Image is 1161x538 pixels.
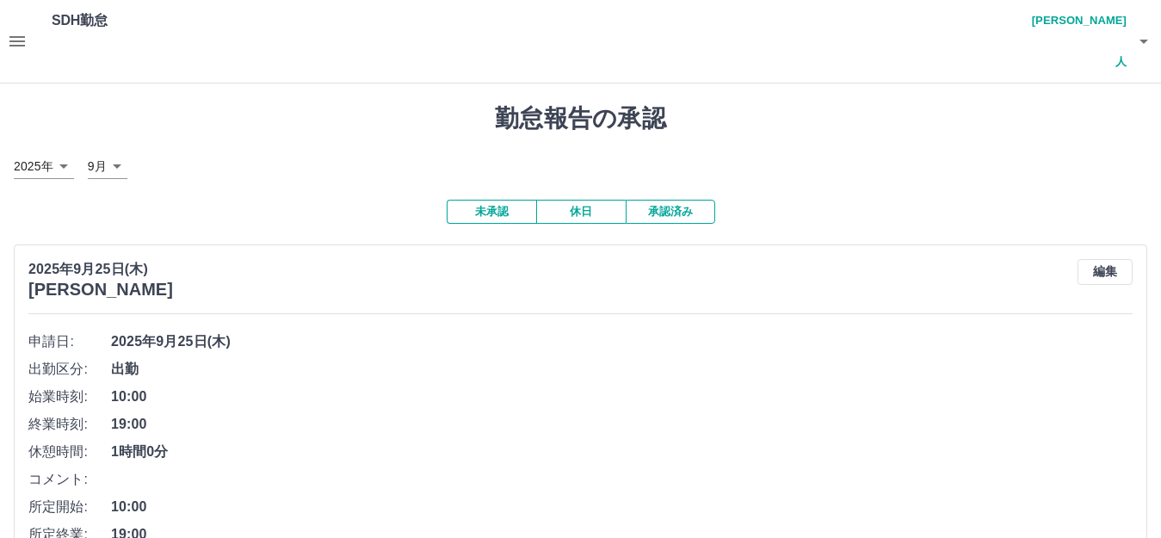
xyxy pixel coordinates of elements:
div: 2025年 [14,154,74,179]
span: 所定開始: [28,497,111,517]
span: 申請日: [28,331,111,352]
span: 終業時刻: [28,414,111,435]
span: 10:00 [111,386,1133,407]
span: 始業時刻: [28,386,111,407]
span: 出勤 [111,359,1133,380]
span: 19:00 [111,414,1133,435]
span: 2025年9月25日(木) [111,331,1133,352]
p: 2025年9月25日(木) [28,259,173,280]
span: 10:00 [111,497,1133,517]
button: 休日 [536,200,626,224]
span: 1時間0分 [111,442,1133,462]
h3: [PERSON_NAME] [28,280,173,300]
div: 9月 [88,154,127,179]
span: コメント: [28,469,111,490]
span: 休憩時間: [28,442,111,462]
button: 編集 [1078,259,1133,285]
span: 出勤区分: [28,359,111,380]
button: 未承認 [447,200,536,224]
h1: 勤怠報告の承認 [14,104,1147,133]
button: 承認済み [626,200,715,224]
